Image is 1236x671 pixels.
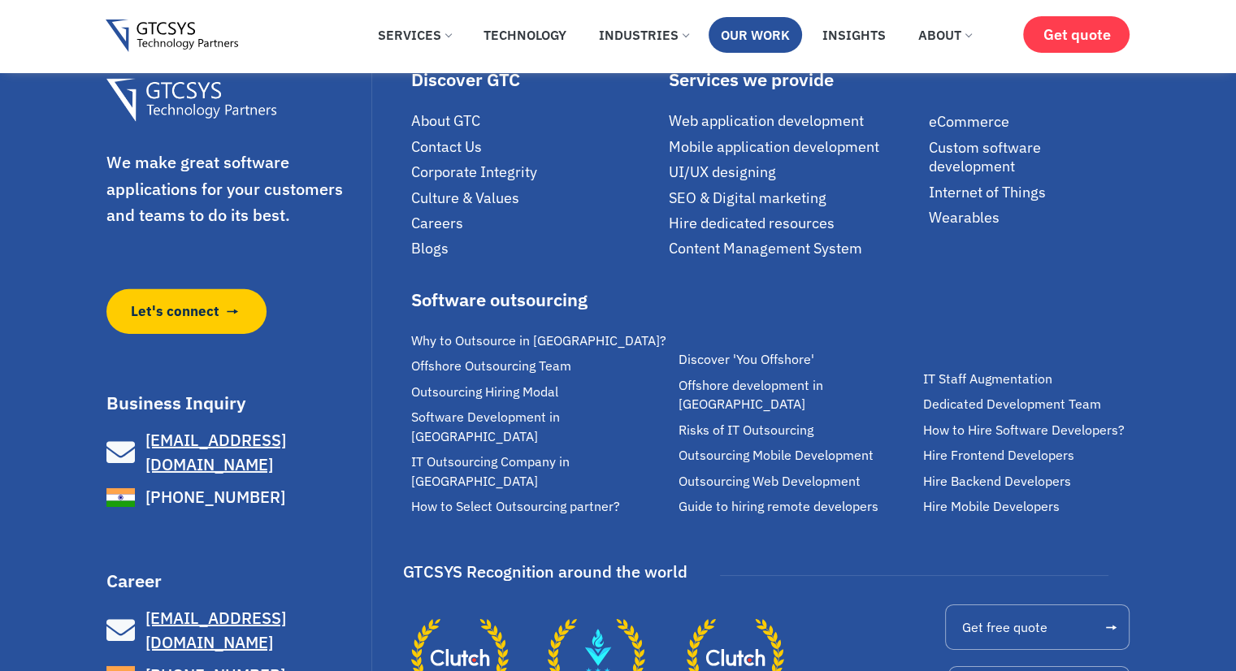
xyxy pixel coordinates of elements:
[923,446,1138,465] a: Hire Frontend Developers
[669,214,921,232] a: Hire dedicated resources
[411,239,661,258] a: Blogs
[929,112,1130,131] a: eCommerce
[929,183,1130,201] a: Internet of Things
[411,71,661,89] div: Discover GTC
[141,485,285,509] span: [PHONE_NUMBER]
[669,239,921,258] a: Content Management System
[403,556,687,587] div: GTCSYS Recognition around the world
[411,162,537,181] span: Corporate Integrity
[678,497,915,516] a: Guide to hiring remote developers
[669,188,921,207] a: SEO & Digital marketing
[669,111,864,130] span: Web application development
[678,446,915,465] a: Outsourcing Mobile Development
[906,17,983,53] a: About
[411,111,480,130] span: About GTC
[411,497,670,516] a: How to Select Outsourcing partner?
[1043,26,1110,43] span: Get quote
[669,188,826,207] span: SEO & Digital marketing
[411,291,670,309] div: Software outsourcing
[411,162,661,181] a: Corporate Integrity
[678,350,915,369] a: Discover 'You Offshore'
[678,446,873,465] span: Outsourcing Mobile Development
[1023,16,1130,53] a: Get quote
[923,370,1138,388] a: IT Staff Augmentation
[106,428,368,477] a: [EMAIL_ADDRESS][DOMAIN_NAME]
[411,111,661,130] a: About GTC
[411,188,661,207] a: Culture & Values
[411,331,670,350] a: Why to Outsource in [GEOGRAPHIC_DATA]?
[678,376,915,414] a: Offshore development in [GEOGRAPHIC_DATA]
[145,429,286,475] span: [EMAIL_ADDRESS][DOMAIN_NAME]
[411,452,670,491] a: IT Outsourcing Company in [GEOGRAPHIC_DATA]
[669,162,921,181] a: UI/UX designing
[923,395,1138,413] a: Dedicated Development Team
[923,472,1071,491] span: Hire Backend Developers
[929,138,1130,176] a: Custom software development
[923,421,1125,439] span: How to Hire Software Developers?
[411,214,661,232] a: Careers
[411,188,519,207] span: Culture & Values
[923,370,1052,388] span: IT Staff Augmentation
[923,446,1074,465] span: Hire Frontend Developers
[411,357,571,375] span: Offshore Outsourcing Team
[923,421,1138,439] a: How to Hire Software Developers?
[678,421,915,439] a: Risks of IT Outsourcing
[923,497,1138,516] a: Hire Mobile Developers
[106,572,368,590] h3: Career
[929,183,1046,201] span: Internet of Things
[106,19,238,53] img: Gtcsys logo
[709,17,802,53] a: Our Work
[678,350,813,369] span: Discover 'You Offshore'
[669,162,776,181] span: UI/UX designing
[411,137,661,156] a: Contact Us
[587,17,700,53] a: Industries
[810,17,898,53] a: Insights
[945,604,1130,650] a: Get free quote
[106,483,368,512] a: [PHONE_NUMBER]
[411,497,620,516] span: How to Select Outsourcing partner?
[669,111,921,130] a: Web application development
[669,137,921,156] a: Mobile application development
[411,137,482,156] span: Contact Us
[145,607,286,653] span: [EMAIL_ADDRESS][DOMAIN_NAME]
[411,383,670,401] a: Outsourcing Hiring Modal
[923,497,1060,516] span: Hire Mobile Developers
[411,357,670,375] a: Offshore Outsourcing Team
[106,606,368,655] a: [EMAIL_ADDRESS][DOMAIN_NAME]
[411,331,666,350] span: Why to Outsource in [GEOGRAPHIC_DATA]?
[923,472,1138,491] a: Hire Backend Developers
[366,17,463,53] a: Services
[106,394,368,412] h3: Business Inquiry
[411,408,670,446] a: Software Development in [GEOGRAPHIC_DATA]
[678,421,813,439] span: Risks of IT Outsourcing
[471,17,579,53] a: Technology
[669,71,921,89] div: Services we provide
[669,239,862,258] span: Content Management System
[678,497,878,516] span: Guide to hiring remote developers
[929,208,1000,227] span: Wearables
[923,395,1101,413] span: Dedicated Development Team
[929,208,1130,227] a: Wearables
[131,301,219,322] span: Let's connect
[962,621,1047,634] span: Get free quote
[106,149,368,229] p: We make great software applications for your customers and teams to do its best.
[106,289,267,334] a: Let's connect
[678,472,915,491] a: Outsourcing Web Development
[678,472,860,491] span: Outsourcing Web Development
[669,214,835,232] span: Hire dedicated resources
[106,79,276,122] img: Gtcsys Footer Logo
[929,112,1009,131] span: eCommerce
[411,383,558,401] span: Outsourcing Hiring Modal
[411,214,463,232] span: Careers
[669,137,879,156] span: Mobile application development
[411,239,449,258] span: Blogs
